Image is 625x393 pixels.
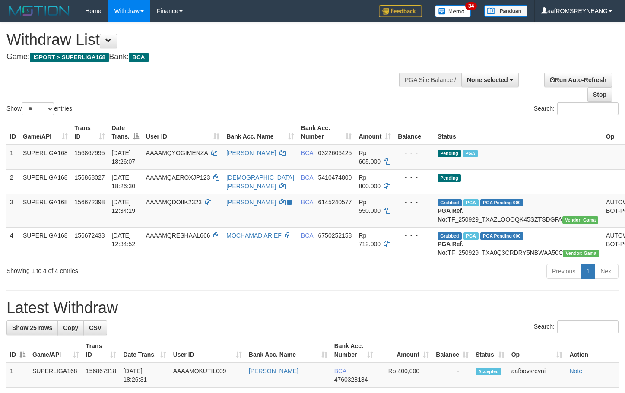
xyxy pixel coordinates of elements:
span: Pending [438,150,461,157]
span: BCA [301,149,313,156]
div: - - - [398,149,431,157]
span: Copy [63,324,78,331]
td: 2 [6,169,19,194]
span: Copy 4760328184 to clipboard [334,376,368,383]
img: panduan.png [484,5,527,17]
th: Trans ID: activate to sort column ascending [71,120,108,145]
th: Balance [394,120,434,145]
span: 34 [465,2,477,10]
td: SUPERLIGA168 [19,227,71,260]
td: [DATE] 18:26:31 [120,363,169,388]
span: Grabbed [438,199,462,206]
td: SUPERLIGA168 [19,194,71,227]
th: Bank Acc. Number: activate to sort column ascending [298,120,355,145]
span: Rp 800.000 [359,174,381,190]
span: None selected [467,76,508,83]
h1: Withdraw List [6,31,408,48]
b: PGA Ref. No: [438,241,463,256]
span: [DATE] 12:34:19 [112,199,136,214]
div: - - - [398,173,431,182]
b: PGA Ref. No: [438,207,463,223]
a: 1 [581,264,595,279]
span: Marked by aafsoycanthlai [463,150,478,157]
span: 156672398 [75,199,105,206]
span: AAAAMQAEROXJP123 [146,174,210,181]
a: [PERSON_NAME] [249,368,298,374]
th: Bank Acc. Name: activate to sort column ascending [245,338,331,363]
td: 156867918 [82,363,120,388]
a: [PERSON_NAME] [226,149,276,156]
input: Search: [557,102,619,115]
th: Bank Acc. Number: activate to sort column ascending [331,338,377,363]
th: Status: activate to sort column ascending [472,338,508,363]
td: aafbovsreyni [508,363,566,388]
span: Rp 550.000 [359,199,381,214]
span: Copy 0322606425 to clipboard [318,149,352,156]
div: - - - [398,198,431,206]
a: Copy [57,320,84,335]
th: Op: activate to sort column ascending [508,338,566,363]
span: ISPORT > SUPERLIGA168 [30,53,109,62]
a: Previous [546,264,581,279]
span: AAAAMQYOGIMENZA [146,149,208,156]
span: Copy 6750252158 to clipboard [318,232,352,239]
td: TF_250929_TXA0Q3CRDRY5NBWAA50C [434,227,603,260]
a: Note [569,368,582,374]
a: [PERSON_NAME] [226,199,276,206]
span: [DATE] 18:26:07 [112,149,136,165]
span: Copy 6145240577 to clipboard [318,199,352,206]
span: 156672433 [75,232,105,239]
span: BCA [334,368,346,374]
th: Game/API: activate to sort column ascending [19,120,71,145]
span: Accepted [476,368,501,375]
span: CSV [89,324,102,331]
th: Balance: activate to sort column ascending [432,338,472,363]
span: Copy 5410474800 to clipboard [318,174,352,181]
td: - [432,363,472,388]
div: PGA Site Balance / [399,73,461,87]
a: Show 25 rows [6,320,58,335]
span: BCA [301,199,313,206]
span: BCA [301,232,313,239]
h4: Game: Bank: [6,53,408,61]
button: None selected [461,73,519,87]
input: Search: [557,320,619,333]
td: Rp 400,000 [377,363,432,388]
span: BCA [129,53,148,62]
select: Showentries [22,102,54,115]
th: User ID: activate to sort column ascending [143,120,223,145]
th: Date Trans.: activate to sort column ascending [120,338,169,363]
span: Marked by aafsoycanthlai [463,232,479,240]
label: Search: [534,102,619,115]
img: Button%20Memo.svg [435,5,471,17]
td: 1 [6,145,19,170]
a: [DEMOGRAPHIC_DATA][PERSON_NAME] [226,174,294,190]
span: Show 25 rows [12,324,52,331]
td: SUPERLIGA168 [19,145,71,170]
th: ID [6,120,19,145]
div: Showing 1 to 4 of 4 entries [6,263,254,275]
div: - - - [398,231,431,240]
span: PGA Pending [480,232,523,240]
a: MOCHAMAD ARIEF [226,232,282,239]
label: Search: [534,320,619,333]
span: Vendor URL: https://trx31.1velocity.biz [562,216,599,224]
th: Date Trans.: activate to sort column descending [108,120,143,145]
label: Show entries [6,102,72,115]
th: Action [566,338,619,363]
a: Next [595,264,619,279]
th: Trans ID: activate to sort column ascending [82,338,120,363]
span: [DATE] 12:34:52 [112,232,136,247]
span: Vendor URL: https://trx31.1velocity.biz [563,250,599,257]
td: 1 [6,363,29,388]
th: Amount: activate to sort column ascending [377,338,432,363]
td: TF_250929_TXAZLOOOQK45SZTSDGFA [434,194,603,227]
span: BCA [301,174,313,181]
td: AAAAMQKUTIL009 [170,363,245,388]
span: Marked by aafsoycanthlai [463,199,479,206]
td: SUPERLIGA168 [19,169,71,194]
span: Grabbed [438,232,462,240]
span: PGA Pending [480,199,523,206]
th: ID: activate to sort column descending [6,338,29,363]
img: Feedback.jpg [379,5,422,17]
